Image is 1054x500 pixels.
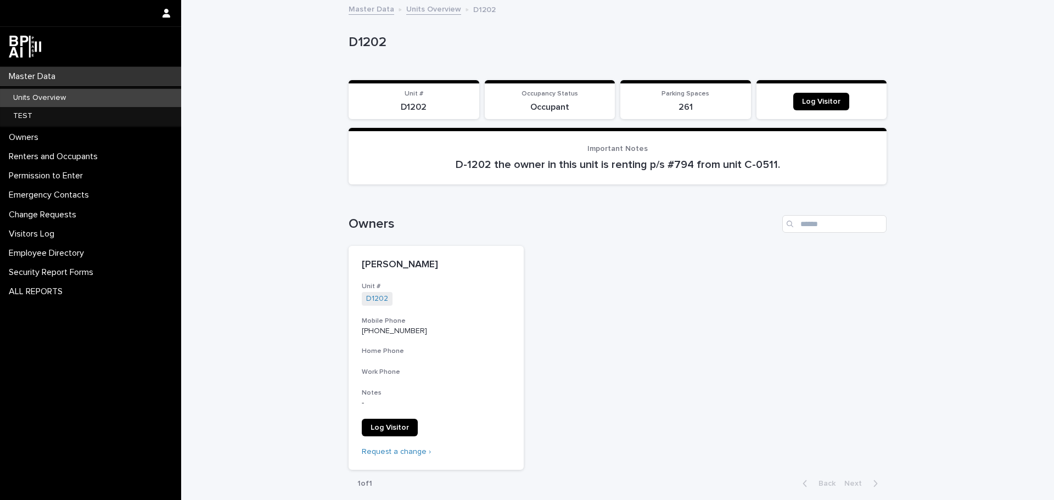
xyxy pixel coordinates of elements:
h3: Work Phone [362,368,511,377]
img: dwgmcNfxSF6WIOOXiGgu [9,36,41,58]
a: [PERSON_NAME]Unit #D1202 Mobile Phone[PHONE_NUMBER]Home PhoneWork PhoneNotes-Log VisitorRequest a... [349,246,524,470]
p: Security Report Forms [4,267,102,278]
h3: Home Phone [362,347,511,356]
a: Log Visitor [793,93,849,110]
h3: Mobile Phone [362,317,511,325]
span: Parking Spaces [661,91,709,97]
a: Request a change › [362,448,431,456]
button: Back [794,479,840,488]
p: D1202 [473,3,496,15]
a: D1202 [366,294,388,304]
h3: Notes [362,389,511,397]
p: - [362,398,511,408]
p: Change Requests [4,210,85,220]
p: Master Data [4,71,64,82]
span: Unit # [405,91,423,97]
p: Visitors Log [4,229,63,239]
p: 1 of 1 [349,470,381,497]
p: D1202 [349,35,882,50]
a: [PHONE_NUMBER] [362,327,427,335]
a: Master Data [349,2,394,15]
span: Important Notes [587,145,648,153]
span: Back [812,480,836,487]
p: ALL REPORTS [4,286,71,297]
span: Log Visitor [371,424,409,431]
a: Units Overview [406,2,461,15]
button: Next [840,479,887,488]
p: Permission to Enter [4,171,92,181]
h1: Owners [349,216,778,232]
span: Next [844,480,868,487]
span: Occupancy Status [522,91,578,97]
p: [PERSON_NAME] [362,259,511,271]
p: Renters and Occupants [4,151,106,162]
input: Search [782,215,887,233]
p: D-1202 the owner in this unit is renting p/s #794 from unit C-0511. [362,158,873,171]
p: Owners [4,132,47,143]
p: Units Overview [4,93,75,103]
p: Occupant [491,102,609,113]
p: Emergency Contacts [4,190,98,200]
a: Log Visitor [362,419,418,436]
span: Log Visitor [802,98,840,105]
h3: Unit # [362,282,511,291]
p: Employee Directory [4,248,93,259]
p: TEST [4,111,41,121]
p: 261 [627,102,744,113]
p: D1202 [355,102,473,113]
